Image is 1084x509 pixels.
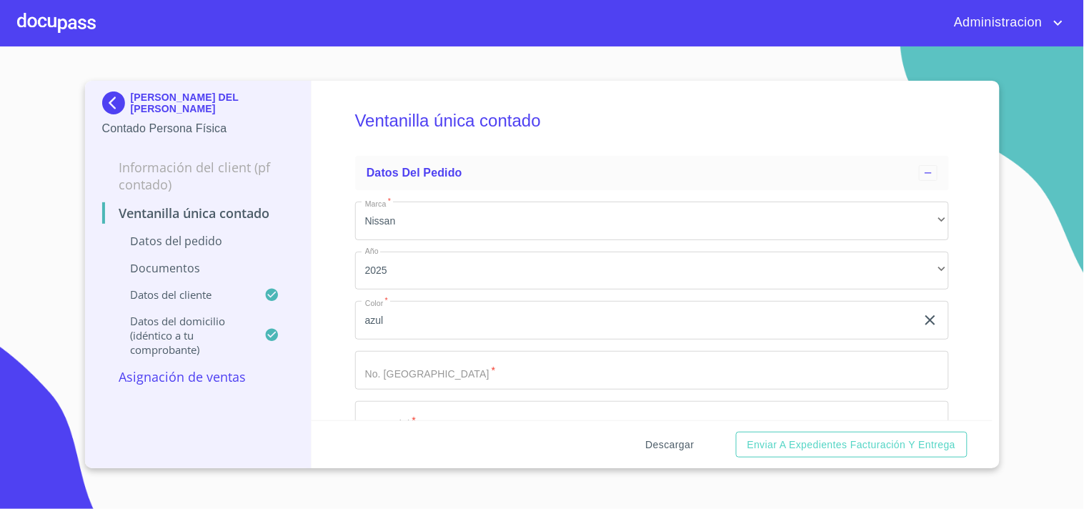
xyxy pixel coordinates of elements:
[355,202,949,240] div: Nissan
[102,368,294,385] p: Asignación de Ventas
[736,432,968,458] button: Enviar a Expedientes Facturación y Entrega
[640,432,700,458] button: Descargar
[355,156,949,190] div: Datos del pedido
[102,287,265,302] p: Datos del cliente
[102,233,294,249] p: Datos del pedido
[355,252,949,290] div: 2025
[646,436,695,454] span: Descargar
[355,92,949,150] h5: Ventanilla única contado
[102,204,294,222] p: Ventanilla única contado
[102,314,265,357] p: Datos del domicilio (idéntico a tu comprobante)
[102,159,294,193] p: Información del Client (PF contado)
[102,92,294,120] div: [PERSON_NAME] DEL [PERSON_NAME]
[102,260,294,276] p: Documentos
[747,436,956,454] span: Enviar a Expedientes Facturación y Entrega
[102,92,131,114] img: Docupass spot blue
[367,167,462,179] span: Datos del pedido
[102,120,294,137] p: Contado Persona Física
[131,92,294,114] p: [PERSON_NAME] DEL [PERSON_NAME]
[943,11,1050,34] span: Administracion
[922,312,939,329] button: clear input
[943,11,1067,34] button: account of current user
